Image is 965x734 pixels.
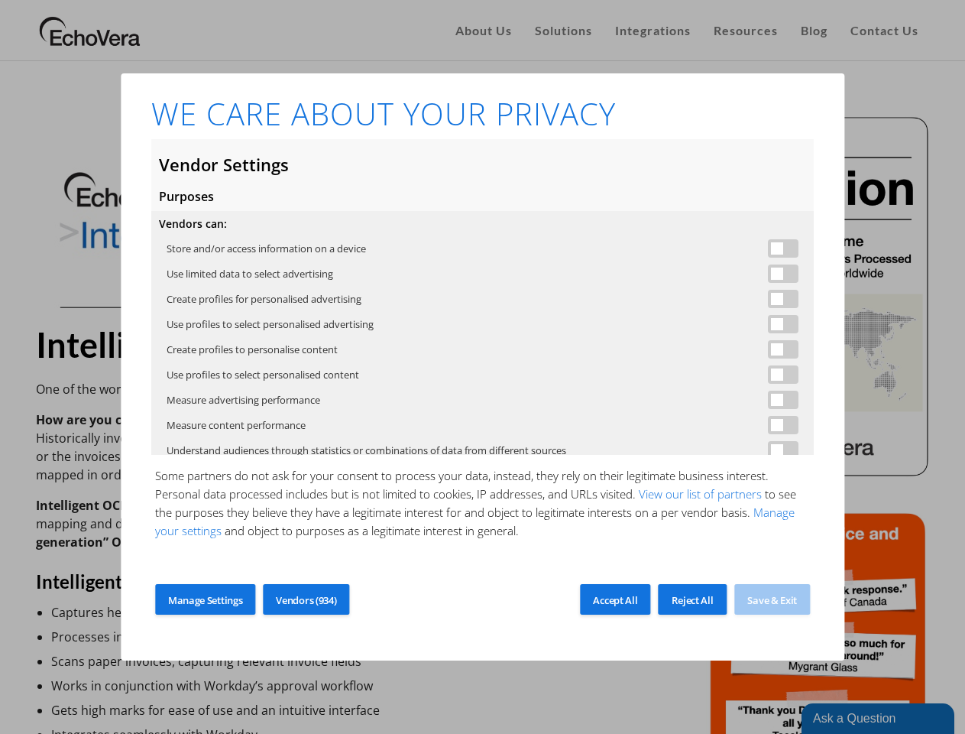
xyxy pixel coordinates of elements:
h2: Vendor Settings [159,154,814,174]
a: View our list of partners [636,486,765,502]
a: Manage your settings [155,505,795,538]
p: Some partners do not ask for your consent to process your data, instead, they rely on their legit... [155,466,810,540]
label: Use profiles to select personalised advertising [167,315,374,333]
label: Create profiles to personalise content [167,340,338,359]
p: You can change your settings at any time, including by withdrawing your consent, by clicking on t... [155,570,810,607]
span: Reject All [672,593,713,607]
label: Understand audiences through statistics or combinations of data from different sources [167,441,566,460]
label: Use profiles to select personalised content [167,365,359,384]
span: Manage Settings [168,593,243,607]
span: Vendors (934) [276,593,336,607]
label: Store and/or access information on a device [167,239,366,258]
label: Use limited data to select advertising [167,265,333,283]
span: Accept All [593,593,637,607]
h1: WE CARE ABOUT YOUR PRIVACY [151,96,616,132]
label: Create profiles for personalised advertising [167,290,361,308]
h4: Vendors can: [159,216,814,232]
h3: Purposes [159,190,814,203]
label: Measure content performance [167,416,306,434]
div: Ask a Question [11,9,141,28]
label: Measure advertising performance [167,391,320,409]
